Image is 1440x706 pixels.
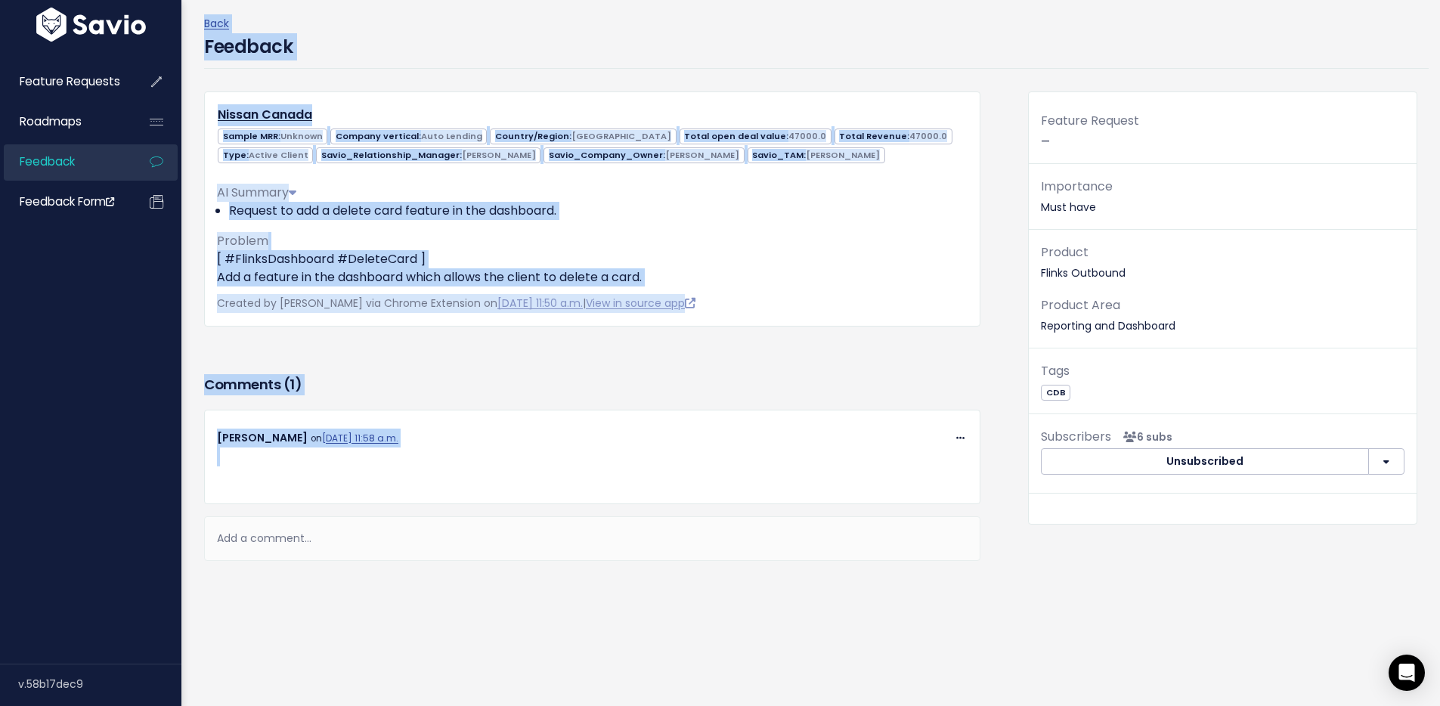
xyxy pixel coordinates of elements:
span: Product [1041,243,1089,261]
p: Reporting and Dashboard [1041,295,1404,336]
span: Active Client [249,149,308,161]
div: v.58b17dec9 [18,664,181,704]
span: Total open deal value: [680,129,831,144]
span: Type: [218,147,313,163]
a: Feature Requests [4,64,125,99]
span: [PERSON_NAME] [462,149,536,161]
a: View in source app [586,296,695,311]
p: [ #FlinksDashboard #DeleteCard ] Add a feature in the dashboard which allows the client to delete... [217,250,968,286]
span: Roadmaps [20,113,82,129]
h3: Comments ( ) [204,374,980,395]
a: Feedback [4,144,125,179]
span: Sample MRR: [218,129,327,144]
span: Country/Region: [490,129,676,144]
span: Product Area [1041,296,1120,314]
a: Back [204,16,229,31]
span: Feature Requests [20,73,120,89]
span: Savio_Relationship_Manager: [316,147,540,163]
p: Flinks Outbound [1041,242,1404,283]
span: [PERSON_NAME] [806,149,880,161]
span: Feedback form [20,194,114,209]
a: Nissan Canada [218,106,312,123]
span: 47000.0 [909,130,947,142]
h4: Feedback [204,33,293,60]
span: [GEOGRAPHIC_DATA] [571,130,671,142]
span: [PERSON_NAME] [217,430,308,445]
span: Created by [PERSON_NAME] via Chrome Extension on | [217,296,695,311]
span: Unknown [280,130,323,142]
span: Savio_Company_Owner: [543,147,744,163]
p: Must have [1041,176,1404,217]
span: on [311,432,398,444]
span: Problem [217,232,268,249]
span: Total Revenue: [835,129,952,144]
div: Add a comment... [204,516,980,561]
div: — [1029,110,1417,164]
div: Open Intercom Messenger [1389,655,1425,691]
span: Tags [1041,362,1070,379]
span: Subscribers [1041,428,1111,445]
span: [PERSON_NAME] [665,149,739,161]
span: Company vertical: [330,129,487,144]
span: 47000.0 [788,130,826,142]
a: Roadmaps [4,104,125,139]
span: Feature Request [1041,112,1139,129]
a: CDB [1041,384,1070,399]
span: 6 subs [1117,429,1172,444]
a: [DATE] 11:50 a.m. [497,296,583,311]
span: 1 [290,375,295,394]
span: Importance [1041,178,1113,195]
a: [DATE] 11:58 a.m. [322,432,398,444]
span: Feedback [20,153,75,169]
button: Unsubscribed [1041,448,1369,475]
img: logo-white.9d6f32f41409.svg [33,8,150,42]
span: Auto Lending [421,130,482,142]
span: Savio_TAM: [748,147,885,163]
a: Feedback form [4,184,125,219]
span: CDB [1041,385,1070,401]
li: Request to add a delete card feature in the dashboard. [229,202,968,220]
span: AI Summary [217,184,296,201]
